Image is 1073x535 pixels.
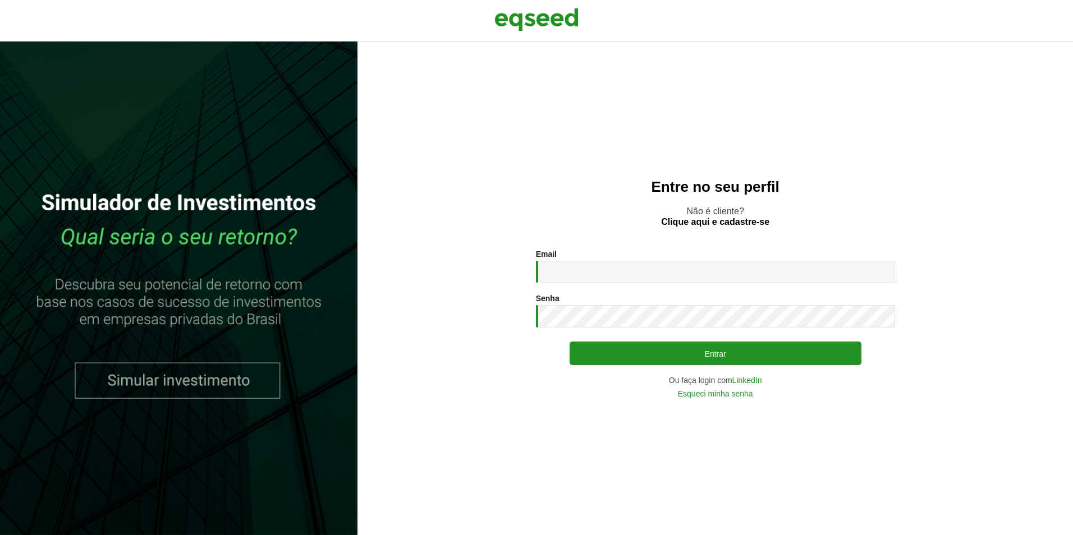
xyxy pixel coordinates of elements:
[536,294,560,302] label: Senha
[380,206,1051,227] p: Não é cliente?
[536,250,557,258] label: Email
[732,376,762,384] a: LinkedIn
[536,376,895,384] div: Ou faça login com
[494,6,579,34] img: EqSeed Logo
[570,342,861,365] button: Entrar
[661,218,769,227] a: Clique aqui e cadastre-se
[380,179,1051,195] h2: Entre no seu perfil
[678,390,753,398] a: Esqueci minha senha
